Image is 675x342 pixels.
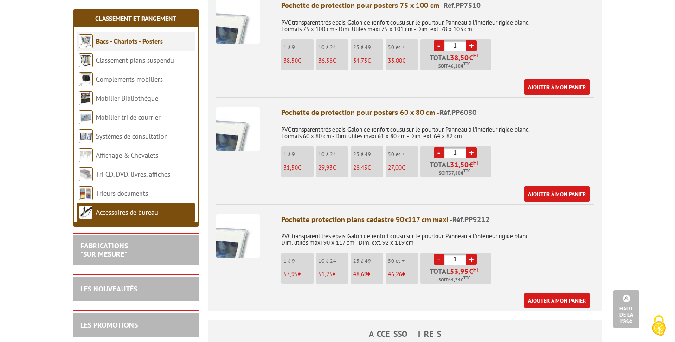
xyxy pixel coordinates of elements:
[524,79,590,95] a: Ajouter à mon panier
[469,267,473,275] span: €
[450,161,469,168] span: 31,50
[388,270,402,278] span: 46,26
[95,14,176,23] a: Classement et Rangement
[80,241,128,259] a: FABRICATIONS"Sur Mesure"
[353,258,383,264] p: 25 à 49
[353,151,383,158] p: 25 à 49
[318,258,348,264] p: 10 à 24
[466,40,477,51] a: +
[423,54,491,70] p: Total
[283,270,298,278] span: 53,95
[463,275,470,280] sup: TTC
[79,186,93,200] img: Trieurs documents
[318,164,333,171] span: 29,93
[353,271,383,278] p: €
[79,34,93,48] img: Bacs - Chariots - Posters
[281,227,594,246] p: PVC transparent très épais. Galon de renfort cousu sur le pourtour. Panneau à l’intérieur rigide ...
[469,54,473,61] span: €
[96,37,163,45] a: Bacs - Chariots - Posters
[647,314,670,337] img: Cookies (fenêtre modale)
[448,63,461,70] span: 46,20
[96,56,174,64] a: Classement plans suspendu
[388,164,402,171] span: 27,00
[473,266,479,273] sup: HT
[318,57,333,64] span: 36,58
[466,254,477,265] a: +
[473,52,479,59] sup: HT
[353,164,367,171] span: 28,43
[318,270,333,278] span: 51,25
[434,40,444,51] a: -
[448,276,461,284] span: 64,74
[452,215,489,224] span: Réf.PP9212
[388,57,402,64] span: 33,00
[283,151,314,158] p: 1 à 9
[283,271,314,278] p: €
[281,107,594,118] div: Pochette de protection pour posters 60 x 80 cm -
[469,161,473,168] span: €
[463,61,470,66] sup: TTC
[281,214,594,225] div: Pochette protection plans cadastre 90x117 cm maxi -
[473,159,479,166] sup: HT
[434,147,444,158] a: -
[438,276,470,284] span: Soit €
[388,165,418,171] p: €
[283,164,298,171] span: 31,50
[96,132,168,140] a: Systèmes de consultation
[96,208,158,216] a: Accessoires de bureau
[80,320,138,329] a: LES PROMOTIONS
[216,214,260,258] img: Pochette protection plans cadastre 90x117 cm maxi
[96,151,158,159] a: Affichage & Chevalets
[283,57,298,64] span: 38,50
[96,113,161,121] a: Mobilier tri de courrier
[318,57,348,64] p: €
[79,129,93,143] img: Systèmes de consultation
[450,54,469,61] span: 38,50
[79,72,93,86] img: Compléments mobiliers
[318,271,348,278] p: €
[79,205,93,219] img: Accessoires de bureau
[96,189,148,197] a: Trieurs documents
[353,270,367,278] span: 48,69
[439,108,476,117] span: Réf.PP6080
[423,161,491,177] p: Total
[439,170,470,177] span: Soit €
[208,329,602,339] h4: ACCESSOIRES
[524,186,590,202] a: Ajouter à mon panier
[80,284,137,293] a: LES NOUVEAUTÉS
[353,165,383,171] p: €
[96,170,170,178] a: Tri CD, DVD, livres, affiches
[353,44,383,51] p: 25 à 49
[281,13,594,32] p: PVC transparent très épais. Galon de renfort cousu sur le pourtour. Panneau à l’intérieur rigide ...
[96,75,163,83] a: Compléments mobiliers
[388,151,418,158] p: 50 et +
[466,147,477,158] a: +
[388,271,418,278] p: €
[283,44,314,51] p: 1 à 9
[318,44,348,51] p: 10 à 24
[353,57,383,64] p: €
[79,91,93,105] img: Mobilier Bibliothèque
[353,57,367,64] span: 34,75
[613,290,639,328] a: Haut de la page
[388,57,418,64] p: €
[524,293,590,308] a: Ajouter à mon panier
[283,57,314,64] p: €
[318,165,348,171] p: €
[388,258,418,264] p: 50 et +
[643,310,675,342] button: Cookies (fenêtre modale)
[449,170,461,177] span: 37,80
[283,258,314,264] p: 1 à 9
[216,107,260,151] img: Pochette de protection pour posters 60 x 80 cm
[318,151,348,158] p: 10 à 24
[96,94,158,102] a: Mobilier Bibliothèque
[281,120,594,139] p: PVC transparent très épais. Galon de renfort cousu sur le pourtour. Panneau à l’intérieur rigide ...
[438,63,470,70] span: Soit €
[79,53,93,67] img: Classement plans suspendu
[388,44,418,51] p: 50 et +
[450,267,469,275] span: 53,95
[434,254,444,265] a: -
[79,167,93,181] img: Tri CD, DVD, livres, affiches
[79,148,93,162] img: Affichage & Chevalets
[283,165,314,171] p: €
